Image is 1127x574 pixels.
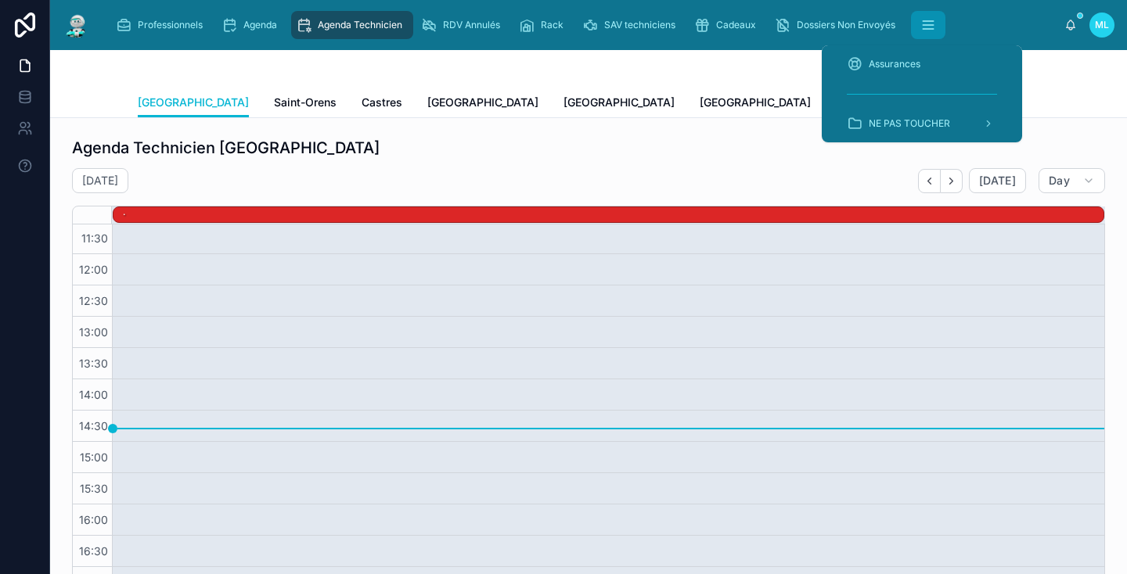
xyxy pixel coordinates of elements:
[362,95,402,110] span: Castres
[72,137,380,159] h1: Agenda Technicien [GEOGRAPHIC_DATA]
[563,95,675,110] span: [GEOGRAPHIC_DATA]
[318,19,402,31] span: Agenda Technicien
[822,45,1022,142] div: scrollable content
[869,58,920,70] span: Assurances
[138,19,203,31] span: Professionnels
[604,19,675,31] span: SAV techniciens
[979,174,1016,188] span: [DATE]
[918,169,941,193] button: Back
[416,11,511,39] a: RDV Annulés
[75,513,112,526] span: 16:00
[274,95,337,110] span: Saint-Orens
[837,50,1006,78] a: Assurances
[362,88,402,120] a: Castres
[690,11,767,39] a: Cadeaux
[770,11,906,39] a: Dossiers Non Envoyés
[75,419,112,432] span: 14:30
[969,168,1026,193] button: [DATE]
[138,95,249,110] span: [GEOGRAPHIC_DATA]
[76,482,112,495] span: 15:30
[427,88,538,120] a: [GEOGRAPHIC_DATA]
[541,19,563,31] span: Rack
[1039,168,1105,193] button: Day
[700,88,811,120] a: [GEOGRAPHIC_DATA]
[75,388,112,401] span: 14:00
[443,19,500,31] span: RDV Annulés
[941,169,963,193] button: Next
[76,450,112,464] span: 15:00
[514,11,574,39] a: Rack
[1049,174,1070,188] span: Day
[138,88,249,118] a: [GEOGRAPHIC_DATA]
[291,11,413,39] a: Agenda Technicien
[82,173,118,188] h2: [DATE]
[217,11,288,39] a: Agenda
[75,294,112,307] span: 12:30
[427,95,538,110] span: [GEOGRAPHIC_DATA]
[63,13,91,38] img: App logo
[700,95,811,110] span: [GEOGRAPHIC_DATA]
[111,11,214,39] a: Professionnels
[716,19,756,31] span: Cadeaux
[243,19,277,31] span: Agenda
[121,207,127,221] div: ·
[103,8,1064,42] div: scrollable content
[77,231,112,245] span: 11:30
[75,544,112,558] span: 16:30
[578,11,686,39] a: SAV techniciens
[75,357,112,370] span: 13:30
[121,206,127,222] div: ·
[869,117,950,130] span: NE PAS TOUCHER
[797,19,895,31] span: Dossiers Non Envoyés
[837,109,1006,138] a: NE PAS TOUCHER
[75,325,112,339] span: 13:00
[563,88,675,120] a: [GEOGRAPHIC_DATA]
[274,88,337,120] a: Saint-Orens
[75,263,112,276] span: 12:00
[1095,19,1109,31] span: ML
